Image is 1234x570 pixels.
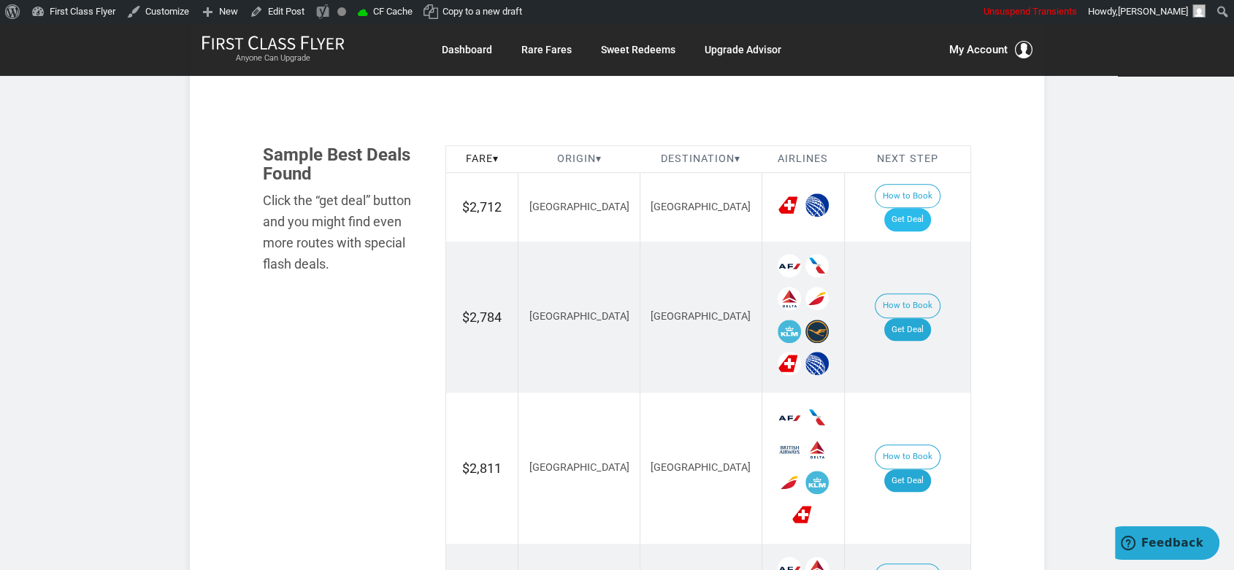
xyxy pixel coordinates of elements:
a: Sweet Redeems [601,36,675,63]
span: Delta Airlines [778,287,801,310]
span: $2,811 [462,461,502,476]
th: Fare [446,145,518,173]
iframe: Opens a widget where you can find more information [1115,526,1219,563]
span: Swiss [778,193,801,217]
span: [GEOGRAPHIC_DATA] [529,461,629,474]
h3: Sample Best Deals Found [263,145,424,184]
button: How to Book [875,444,940,469]
th: Destination [640,145,762,173]
small: Anyone Can Upgrade [202,53,345,63]
span: [GEOGRAPHIC_DATA] [651,201,751,213]
button: How to Book [875,293,940,318]
span: American Airlines [805,406,829,429]
span: American Airlines [805,254,829,277]
span: Swiss [792,503,815,526]
a: First Class FlyerAnyone Can Upgrade [202,35,345,64]
span: ▾ [735,153,740,165]
span: ▾ [493,153,499,165]
a: Get Deal [884,469,931,493]
span: Lufthansa [805,320,829,343]
button: How to Book [875,184,940,209]
button: My Account [949,41,1032,58]
span: Delta Airlines [805,438,829,461]
span: British Airways [778,438,801,461]
th: Next Step [844,145,970,173]
span: Air France [778,406,801,429]
span: United [805,352,829,375]
div: Click the “get deal” button and you might find even more routes with special flash deals. [263,190,424,274]
th: Origin [518,145,640,173]
a: Rare Fares [521,36,572,63]
span: Iberia [778,471,801,494]
span: Air France [778,254,801,277]
th: Airlines [762,145,844,173]
span: ▾ [595,153,601,165]
a: Upgrade Advisor [705,36,781,63]
span: KLM [778,320,801,343]
a: Get Deal [884,318,931,342]
span: [GEOGRAPHIC_DATA] [529,201,629,213]
span: Iberia [805,287,829,310]
span: [PERSON_NAME] [1118,6,1188,17]
span: [GEOGRAPHIC_DATA] [529,310,629,323]
span: [GEOGRAPHIC_DATA] [651,310,751,323]
span: My Account [949,41,1008,58]
a: Get Deal [884,208,931,231]
span: United [805,193,829,217]
span: Swiss [778,352,801,375]
span: [GEOGRAPHIC_DATA] [651,461,751,474]
span: KLM [805,471,829,494]
span: $2,712 [462,199,502,215]
span: $2,784 [462,309,502,325]
img: First Class Flyer [202,35,345,50]
a: Dashboard [442,36,492,63]
span: Unsuspend Transients [984,6,1077,17]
